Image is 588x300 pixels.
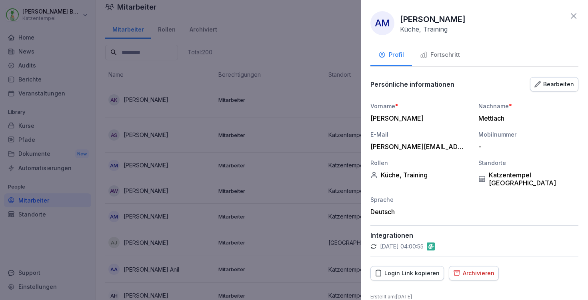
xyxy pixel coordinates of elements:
button: Bearbeiten [530,77,578,91]
button: Profil [370,45,412,66]
button: Archivieren [449,266,499,280]
div: Sprache [370,195,470,204]
p: [PERSON_NAME] [400,13,466,25]
p: Küche, Training [400,25,448,33]
div: Fortschritt [420,50,460,60]
div: Bearbeiten [534,80,574,89]
div: [PERSON_NAME] [370,114,466,122]
div: Nachname [478,102,578,110]
div: E-Mail [370,130,470,139]
p: Integrationen [370,231,578,239]
div: - [478,143,574,151]
div: AM [370,11,394,35]
div: Küche, Training [370,171,470,179]
div: Standorte [478,159,578,167]
img: gastromatic.png [427,242,435,250]
div: Mobilnummer [478,130,578,139]
div: Profil [378,50,404,60]
div: Katzentempel [GEOGRAPHIC_DATA] [478,171,578,187]
div: [PERSON_NAME][EMAIL_ADDRESS][DOMAIN_NAME] [370,143,466,151]
div: Rollen [370,159,470,167]
div: Login Link kopieren [375,269,440,278]
p: Persönliche informationen [370,80,454,88]
div: Mettlach [478,114,574,122]
div: Deutsch [370,208,470,216]
button: Fortschritt [412,45,468,66]
p: [DATE] 04:00:55 [380,242,424,250]
div: Archivieren [453,269,494,278]
div: Vorname [370,102,470,110]
button: Login Link kopieren [370,266,444,280]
